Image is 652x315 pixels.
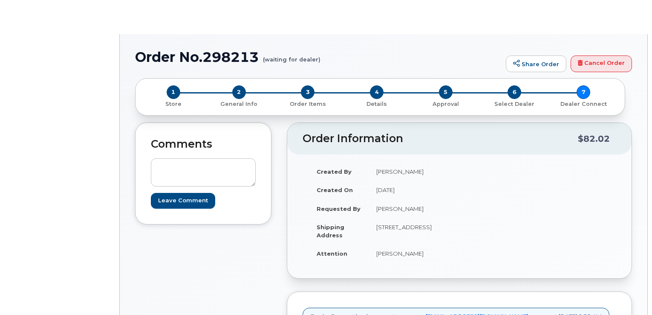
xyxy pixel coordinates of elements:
strong: Created By [317,168,352,175]
td: [STREET_ADDRESS] [369,218,453,244]
p: Store [146,100,201,108]
a: 1 Store [142,99,205,108]
span: 5 [439,85,453,99]
a: 2 General Info [205,99,274,108]
strong: Shipping Address [317,224,344,239]
strong: Requested By [317,205,361,212]
span: 2 [232,85,246,99]
strong: Attention [317,250,347,257]
td: [PERSON_NAME] [369,244,453,263]
a: 6 Select Dealer [480,99,549,108]
input: Leave Comment [151,193,215,209]
a: 5 Approval [411,99,480,108]
h1: Order No.298213 [135,50,502,64]
span: 1 [167,85,180,99]
td: [DATE] [369,181,453,199]
p: General Info [208,100,270,108]
p: Approval [415,100,477,108]
p: Details [346,100,408,108]
td: [PERSON_NAME] [369,162,453,181]
td: [PERSON_NAME] [369,199,453,218]
a: Cancel Order [571,55,632,73]
p: Order Items [277,100,339,108]
p: Select Dealer [484,100,546,108]
span: 4 [370,85,384,99]
small: (waiting for dealer) [263,50,320,63]
h2: Comments [151,138,256,150]
span: 6 [508,85,521,99]
a: 4 Details [342,99,411,108]
div: $82.02 [578,131,610,147]
h2: Order Information [303,133,578,145]
strong: Created On [317,187,353,193]
a: 3 Order Items [273,99,342,108]
a: Share Order [506,55,566,73]
span: 3 [301,85,314,99]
